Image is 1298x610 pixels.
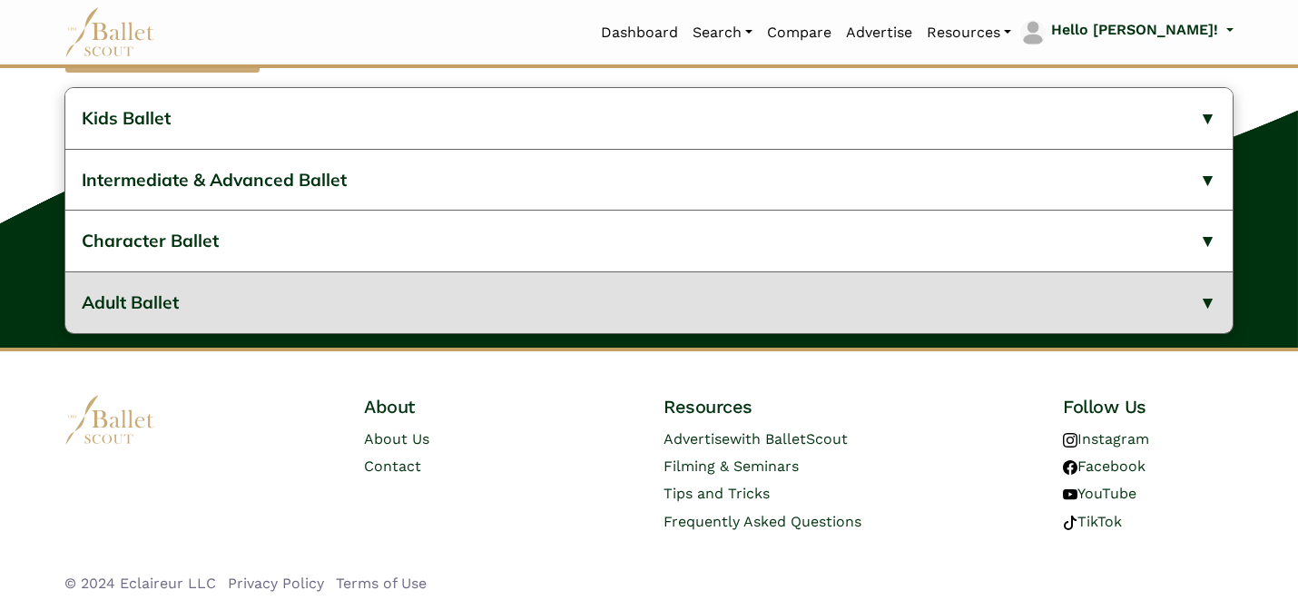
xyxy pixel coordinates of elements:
a: profile picture Hello [PERSON_NAME]! [1018,18,1234,47]
a: Instagram [1063,430,1149,448]
img: logo [64,395,155,445]
a: Filming & Seminars [664,457,799,475]
a: About Us [364,430,429,448]
button: Kids Ballet [65,88,1233,149]
li: © 2024 Eclaireur LLC [64,572,216,595]
span: Kids Ballet [82,107,171,129]
h4: About [364,395,535,418]
span: Intermediate & Advanced Ballet [82,169,347,191]
img: profile picture [1020,20,1046,45]
a: TikTok [1063,513,1122,530]
button: Adult Ballet [65,271,1233,333]
a: Search [685,14,760,52]
a: Compare [760,14,839,52]
a: Privacy Policy [228,575,324,592]
a: Resources [919,14,1018,52]
button: Character Ballet [65,210,1233,271]
a: YouTube [1063,485,1136,502]
a: Tips and Tricks [664,485,770,502]
a: Facebook [1063,457,1146,475]
a: Dashboard [594,14,685,52]
button: Intermediate & Advanced Ballet [65,149,1233,211]
a: Contact [364,457,421,475]
span: Adult Ballet [82,291,179,313]
img: facebook logo [1063,460,1077,475]
p: Hello [PERSON_NAME]! [1051,18,1218,42]
h4: Follow Us [1063,395,1234,418]
img: instagram logo [1063,433,1077,448]
img: tiktok logo [1063,516,1077,530]
a: Advertisewith BalletScout [664,430,848,448]
img: youtube logo [1063,487,1077,502]
span: Character Ballet [82,230,219,251]
h4: Resources [664,395,934,418]
a: Terms of Use [336,575,427,592]
a: Frequently Asked Questions [664,513,861,530]
span: with BalletScout [730,430,848,448]
a: Advertise [839,14,919,52]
